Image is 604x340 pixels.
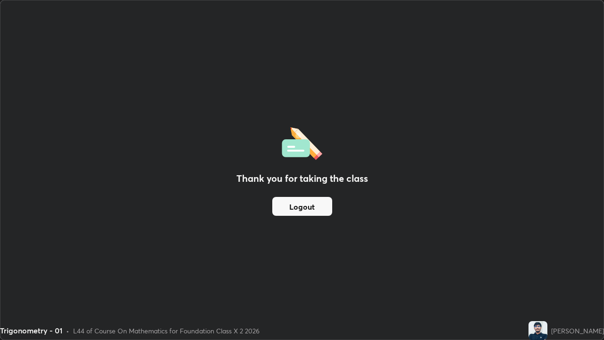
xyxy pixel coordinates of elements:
[272,197,332,216] button: Logout
[528,321,547,340] img: ea62045dcba94a269b5809ccd5d93662.jpg
[282,124,322,160] img: offlineFeedback.1438e8b3.svg
[73,326,260,336] div: L44 of Course On Mathematics for Foundation Class X 2 2026
[66,326,69,336] div: •
[236,171,368,186] h2: Thank you for taking the class
[551,326,604,336] div: [PERSON_NAME]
